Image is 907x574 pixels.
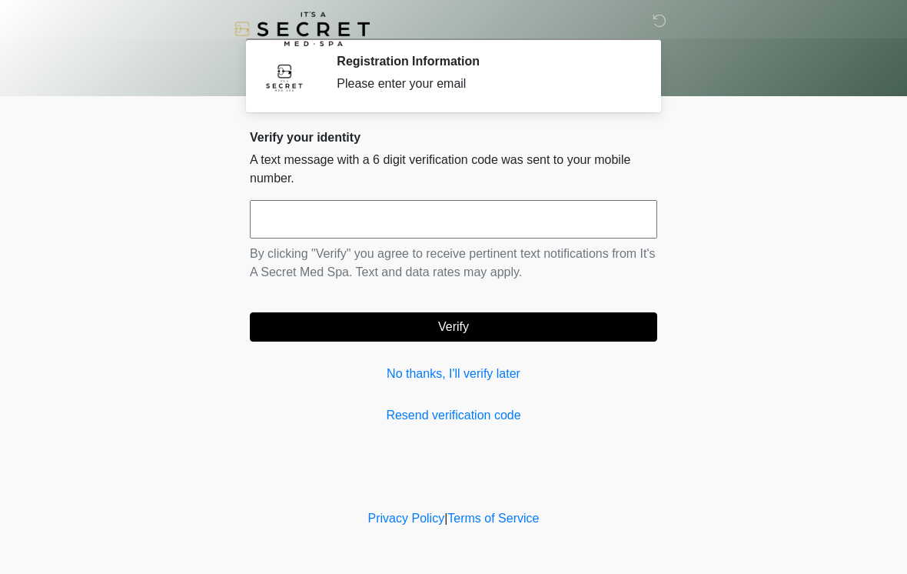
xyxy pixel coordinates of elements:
a: Resend verification code [250,406,657,425]
p: A text message with a 6 digit verification code was sent to your mobile number. [250,151,657,188]
a: Privacy Policy [368,512,445,525]
p: By clicking "Verify" you agree to receive pertinent text notifications from It's A Secret Med Spa... [250,245,657,282]
img: It's A Secret Med Spa Logo [234,12,370,46]
button: Verify [250,312,657,342]
h2: Verify your identity [250,130,657,145]
img: Agent Avatar [261,54,307,100]
a: | [444,512,447,525]
div: Please enter your email [337,75,634,93]
h2: Registration Information [337,54,634,68]
a: Terms of Service [447,512,539,525]
a: No thanks, I'll verify later [250,365,657,383]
